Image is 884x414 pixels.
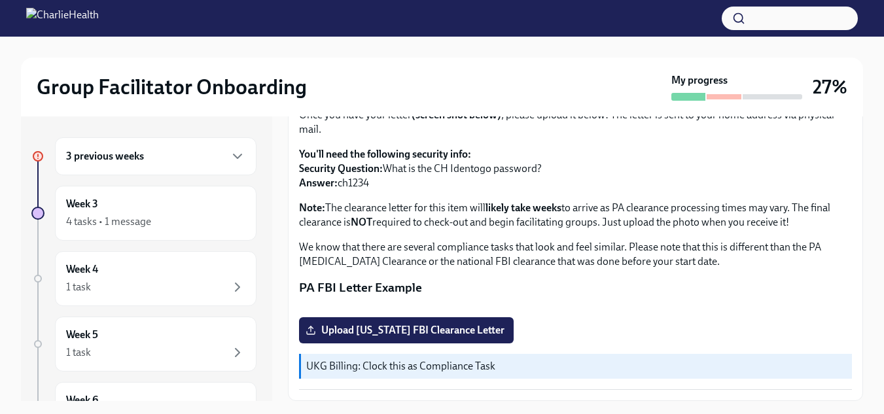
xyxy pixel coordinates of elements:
strong: Security Question: [299,162,383,175]
div: 1 task [66,345,91,360]
div: 4 tasks • 1 message [66,215,151,229]
h3: 27% [813,75,847,99]
label: Upload [US_STATE] FBI Clearance Letter [299,317,514,343]
p: We know that there are several compliance tasks that look and feel similar. Please note that this... [299,240,852,269]
h6: Week 3 [66,197,98,211]
div: 3 previous weeks [55,137,256,175]
p: UKG Billing: Clock this as Compliance Task [306,359,847,373]
h6: Week 5 [66,328,98,342]
span: Upload [US_STATE] FBI Clearance Letter [308,324,504,337]
a: Week 51 task [31,317,256,371]
a: Week 34 tasks • 1 message [31,186,256,241]
strong: NOT [351,216,372,228]
strong: Answer: [299,177,338,189]
a: Week 41 task [31,251,256,306]
p: PA FBI Letter Example [299,279,852,296]
strong: You'll need the following security info: [299,148,471,160]
p: The clearance letter for this item will to arrive as PA clearance processing times may vary. The ... [299,201,852,230]
strong: Note: [299,201,325,214]
img: CharlieHealth [26,8,99,29]
h2: Group Facilitator Onboarding [37,74,307,100]
div: 1 task [66,280,91,294]
p: What is the CH Identogo password? ch1234 [299,147,852,190]
h6: Week 4 [66,262,98,277]
strong: My progress [671,73,728,88]
h6: Week 6 [66,393,98,407]
strong: likely take weeks [486,201,561,214]
h6: 3 previous weeks [66,149,144,164]
p: Once you have your letter , please upload it below! The letter is sent to your home address via p... [299,108,852,137]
